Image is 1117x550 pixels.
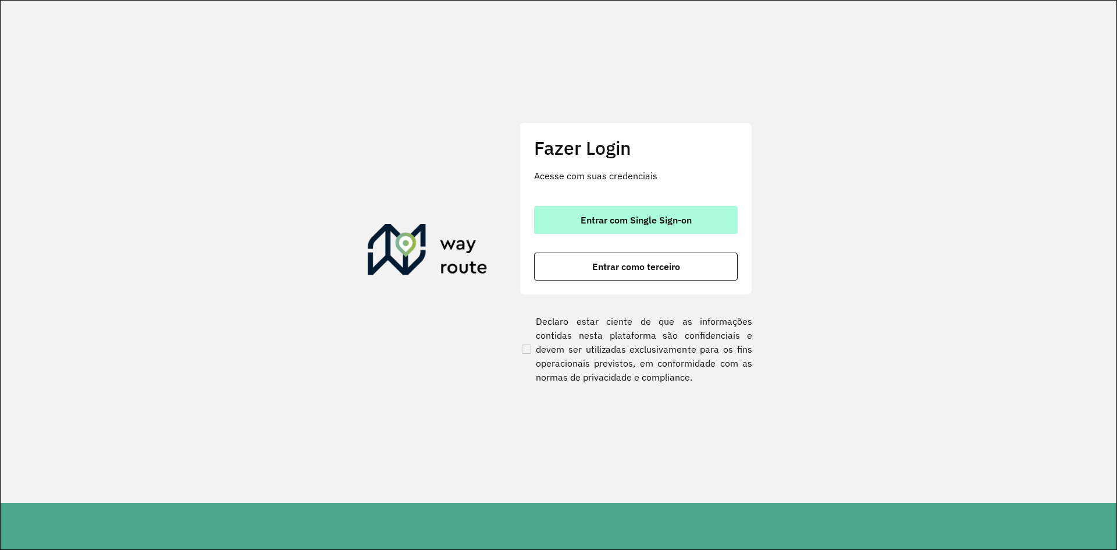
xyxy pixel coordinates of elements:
button: button [534,253,738,281]
label: Declaro estar ciente de que as informações contidas nesta plataforma são confidenciais e devem se... [520,314,752,384]
span: Entrar com Single Sign-on [581,215,692,225]
img: Roteirizador AmbevTech [368,224,488,280]
p: Acesse com suas credenciais [534,169,738,183]
h2: Fazer Login [534,137,738,159]
span: Entrar como terceiro [592,262,680,271]
button: button [534,206,738,234]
